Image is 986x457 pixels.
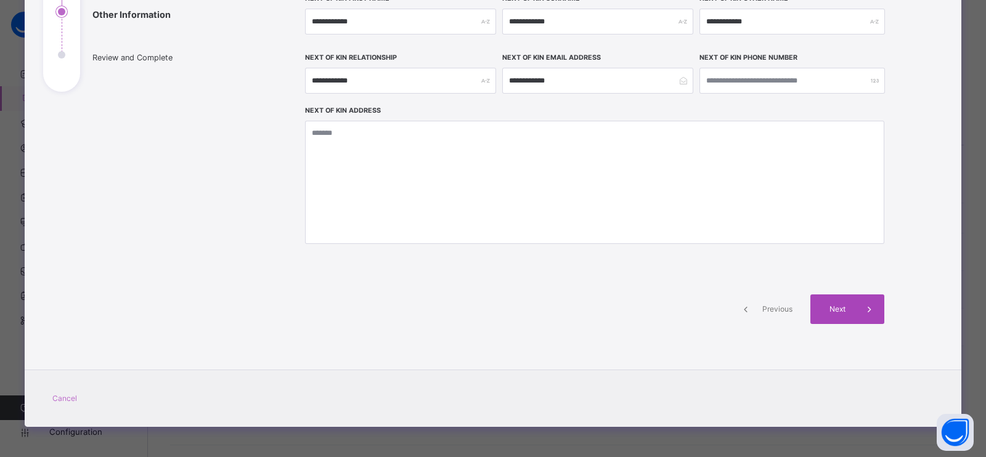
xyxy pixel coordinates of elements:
[760,304,794,315] span: Previous
[820,304,855,315] span: Next
[502,53,601,63] label: Next of Kin Email Address
[699,53,797,63] label: Next of Kin Phone Number
[305,106,381,116] label: Next of Kin Address
[52,393,77,404] span: Cancel
[305,53,397,63] label: Next of Kin Relationship
[937,414,974,451] button: Open asap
